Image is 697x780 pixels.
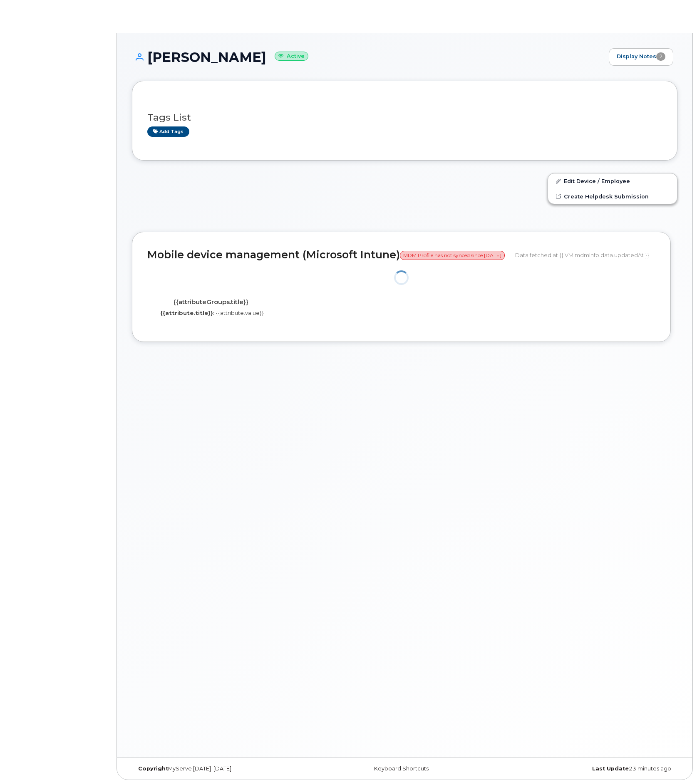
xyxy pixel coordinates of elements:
div: Data fetched at {{ VM.mdmInfo.data.updatedAt }} [515,247,655,263]
a: Keyboard Shortcuts [374,765,429,772]
h2: Mobile device management (Microsoft Intune) [147,249,509,261]
div: MyServe [DATE]–[DATE] [132,765,314,772]
h4: {{attributeGroups.title}} [154,299,268,306]
label: {{attribute.title}}: [160,309,215,317]
h1: [PERSON_NAME] [132,50,605,64]
h3: Tags List [147,112,662,123]
a: Edit Device / Employee [548,173,677,188]
a: Create Helpdesk Submission [548,189,677,204]
a: Add tags [147,126,189,137]
span: {{attribute.value}} [216,310,264,316]
strong: Copyright [138,765,168,772]
div: 23 minutes ago [496,765,677,772]
span: 2 [656,52,665,61]
span: MDM Profile has not synced since [DATE] [400,251,505,260]
small: Active [275,52,308,61]
a: Display Notes2 [609,48,673,66]
strong: Last Update [592,765,629,772]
